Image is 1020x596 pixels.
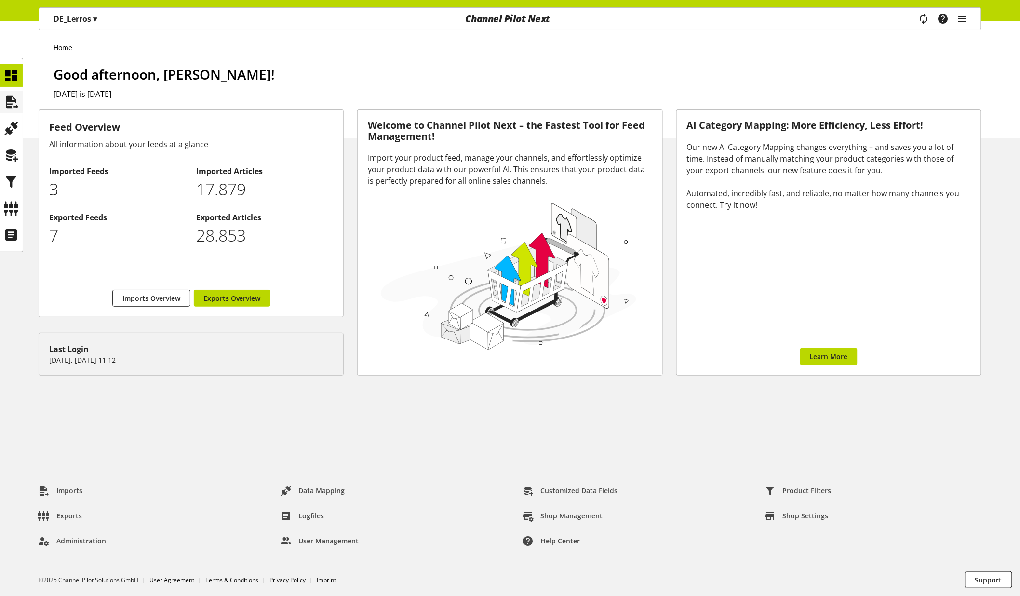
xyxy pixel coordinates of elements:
p: 17879 [196,177,333,202]
a: Customized Data Fields [515,482,626,500]
h2: Exported Feeds [49,212,186,223]
a: User Management [273,532,366,550]
img: 78e1b9dcff1e8392d83655fcfc870417.svg [377,199,640,353]
h2: [DATE] is [DATE] [54,88,981,100]
a: Imprint [317,576,336,584]
h2: Imported Feeds [49,165,186,177]
span: Exports Overview [203,293,261,303]
a: Logfiles [273,507,332,525]
div: Our new AI Category Mapping changes everything – and saves you a lot of time. Instead of manually... [687,141,971,211]
span: Shop Management [541,511,603,521]
a: Shop Settings [757,507,836,525]
a: Learn More [800,348,858,365]
h3: Feed Overview [49,120,333,135]
span: Product Filters [783,486,832,496]
h2: Imported Articles [196,165,333,177]
span: Support [975,575,1002,585]
span: Data Mapping [298,486,345,496]
span: Good afternoon, [PERSON_NAME]! [54,65,275,83]
button: Support [965,571,1012,588]
a: Product Filters [757,482,839,500]
h2: Exported Articles [196,212,333,223]
p: 7 [49,223,186,248]
p: 28853 [196,223,333,248]
a: Administration [31,532,114,550]
div: Import your product feed, manage your channels, and effortlessly optimize your product data with ... [368,152,652,187]
p: DE_Lerros [54,13,97,25]
div: All information about your feeds at a glance [49,138,333,150]
h3: AI Category Mapping: More Efficiency, Less Effort! [687,120,971,131]
a: Exports Overview [194,290,270,307]
a: Shop Management [515,507,611,525]
span: Imports [56,486,82,496]
span: Learn More [810,352,848,362]
p: 3 [49,177,186,202]
a: Imports [31,482,90,500]
a: User Agreement [149,576,194,584]
p: [DATE], [DATE] 11:12 [49,355,333,365]
span: Exports [56,511,82,521]
span: Logfiles [298,511,324,521]
a: Help center [515,532,588,550]
a: Imports Overview [112,290,190,307]
a: Privacy Policy [269,576,306,584]
span: Administration [56,536,106,546]
li: ©2025 Channel Pilot Solutions GmbH [39,576,149,584]
span: Customized Data Fields [541,486,618,496]
a: Data Mapping [273,482,352,500]
span: Imports Overview [122,293,180,303]
a: Exports [31,507,90,525]
nav: main navigation [39,7,981,30]
div: Last Login [49,343,333,355]
span: User Management [298,536,359,546]
span: ▾ [93,14,97,24]
span: Help center [541,536,580,546]
span: Shop Settings [783,511,829,521]
a: Terms & Conditions [205,576,258,584]
h3: Welcome to Channel Pilot Next – the Fastest Tool for Feed Management! [368,120,652,142]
